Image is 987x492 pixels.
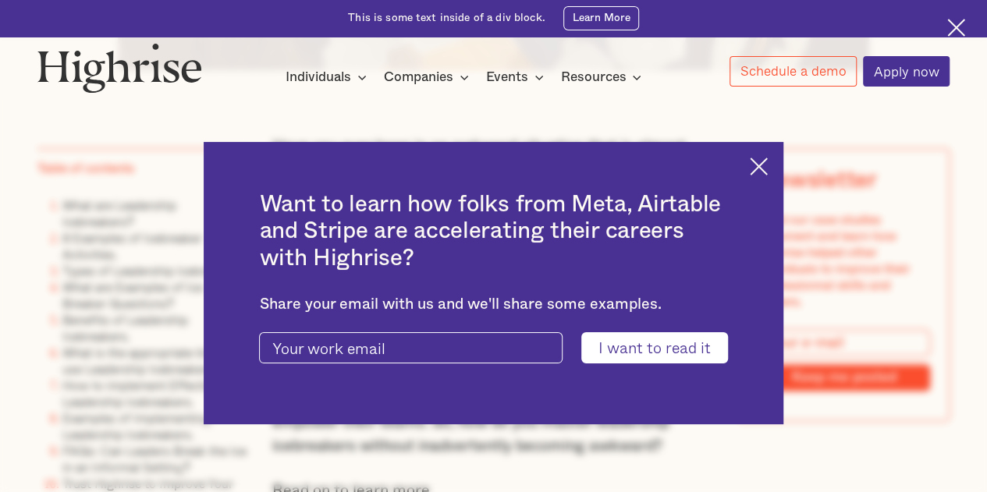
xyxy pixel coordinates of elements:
[259,332,562,363] input: Your work email
[259,191,727,271] h2: Want to learn how folks from Meta, Airtable and Stripe are accelerating their careers with Highrise?
[37,43,202,93] img: Highrise logo
[259,296,727,313] div: Share your email with us and we'll share some examples.
[563,6,639,30] a: Learn More
[286,68,351,87] div: Individuals
[560,68,646,87] div: Resources
[259,332,727,363] form: current-ascender-blog-article-modal-form
[286,68,371,87] div: Individuals
[384,68,474,87] div: Companies
[384,68,453,87] div: Companies
[486,68,528,87] div: Events
[863,56,950,87] a: Apply now
[348,11,545,26] div: This is some text inside of a div block.
[486,68,549,87] div: Events
[581,332,727,363] input: I want to read it
[560,68,626,87] div: Resources
[730,56,857,87] a: Schedule a demo
[947,19,965,37] img: Cross icon
[750,158,768,175] img: Cross icon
